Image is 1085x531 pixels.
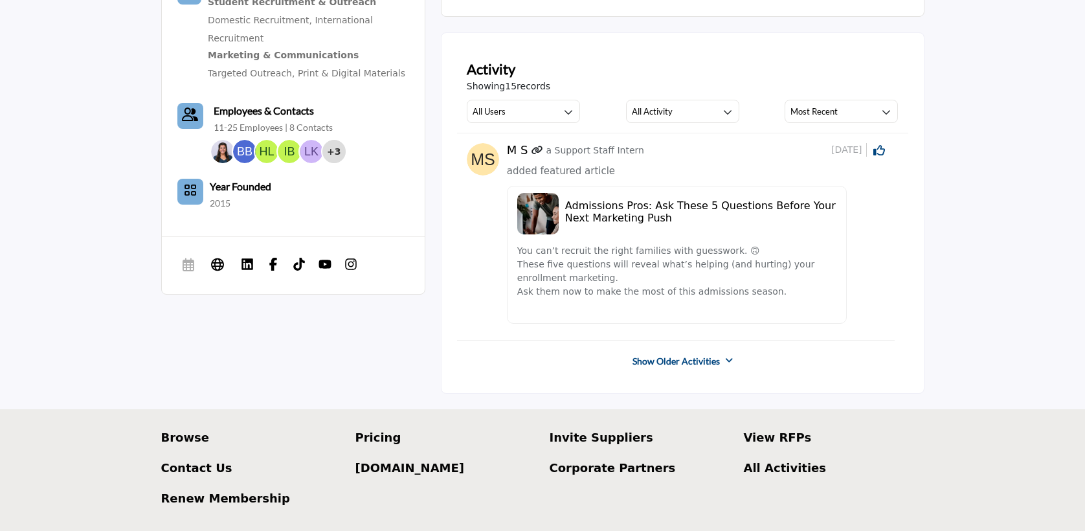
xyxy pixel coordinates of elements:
[319,258,331,271] img: YouTube
[565,199,836,224] h5: Admissions Pros: Ask These 5 Questions Before Your Next Marketing Push
[467,80,550,93] span: Showing records
[267,258,280,271] img: Facebook
[505,81,517,91] span: 15
[278,140,301,163] img: Irecka B.
[177,179,203,205] button: No of member icon
[517,244,836,299] p: You can’t recruit the right families with guesswork. 🙃 These five questions will reveal what’s he...
[210,179,271,194] b: Year Founded
[177,103,203,129] a: Link of redirect to contact page
[208,15,373,43] a: International Recruitment
[550,429,730,446] a: Invite Suppliers
[355,459,536,477] a: [DOMAIN_NAME]
[344,258,357,271] img: Instagram
[161,429,342,446] a: Browse
[208,15,312,25] a: Domestic Recruitment,
[208,68,295,78] a: Targeted Outreach,
[355,429,536,446] a: Pricing
[214,103,314,119] a: Employees & Contacts
[214,121,333,134] a: 11-25 Employees | 8 Contacts
[293,258,306,271] img: TikTok
[785,100,898,123] button: Most Recent
[208,47,409,64] div: Cutting-edge software solutions designed to streamline educational processes and enhance learning.
[632,106,673,117] h3: All Activity
[632,355,720,368] a: Show Older Activities
[546,144,644,157] p: a Support Staff Intern
[161,490,342,507] a: Renew Membership
[177,103,203,129] button: Contact-Employee Icon
[626,100,739,123] button: All Activity
[161,459,342,477] a: Contact Us
[300,140,323,163] img: Lael K.
[255,140,278,163] img: Hillary L.
[790,106,838,117] h3: Most Recent
[467,100,580,123] button: All Users
[467,143,499,175] img: avtar-image
[517,193,559,234] img: admissions-pros-ask-these-5-questions-before-your-next-marketing-push image
[507,165,615,177] span: added featured article
[210,197,230,210] p: 2015
[211,140,234,163] img: Missy S.
[507,143,528,157] h5: M S
[531,144,543,157] a: Link of redirect to contact profile URL
[208,47,409,64] a: Marketing & Communications
[473,106,506,117] h3: All Users
[744,429,924,446] a: View RFPs
[214,104,314,117] b: Employees & Contacts
[744,459,924,477] a: All Activities
[550,459,730,477] a: Corporate Partners
[298,68,405,78] a: Print & Digital Materials
[507,179,885,330] a: admissions-pros-ask-these-5-questions-before-your-next-marketing-push image Admissions Pros: Ask ...
[322,140,346,163] div: +3
[233,140,256,163] img: Brianna B.
[873,144,885,156] i: Click to Like this activity
[467,58,515,80] h2: Activity
[831,143,866,157] span: [DATE]
[241,258,254,271] img: LinkedIn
